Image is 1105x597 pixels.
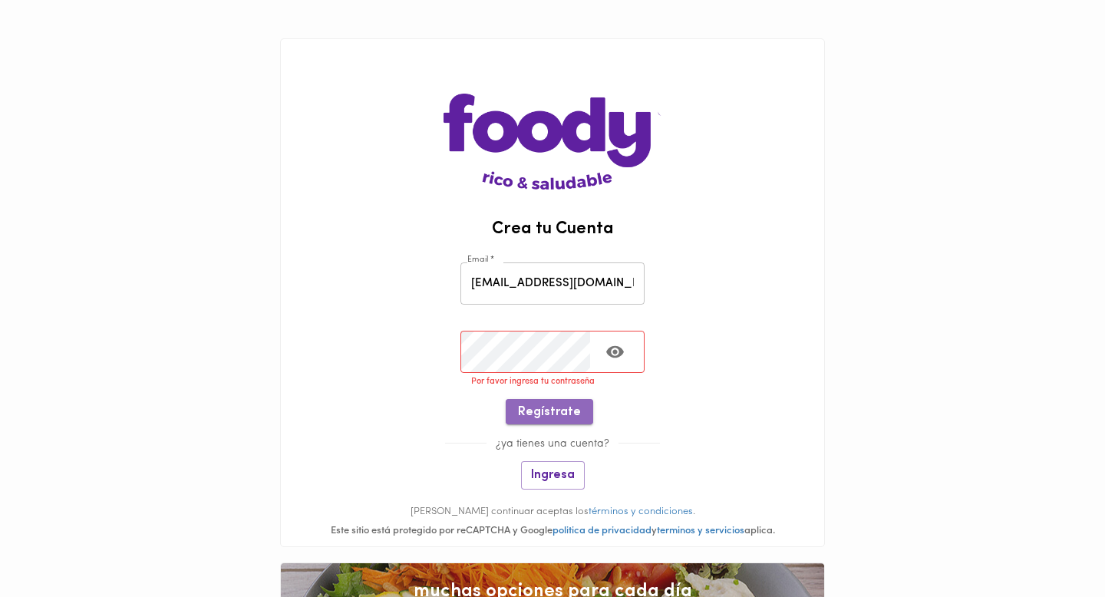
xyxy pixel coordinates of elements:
button: Toggle password visibility [596,333,634,371]
span: Regístrate [518,405,581,420]
span: Ingresa [531,468,575,483]
iframe: Messagebird Livechat Widget [1016,508,1090,582]
a: términos y condiciones [589,506,693,516]
img: logo-main-page.png [444,39,661,190]
a: politica de privacidad [552,526,651,536]
button: Ingresa [521,461,585,490]
button: Regístrate [506,399,593,424]
p: [PERSON_NAME] continuar aceptas los . [281,505,824,519]
input: pepitoperez@gmail.com [460,262,645,305]
span: ¿ya tienes una cuenta? [487,438,618,450]
div: Este sitio está protegido por reCAPTCHA y Google y aplica. [281,524,824,539]
p: Por favor ingresa tu contraseña [471,375,655,389]
a: terminos y servicios [657,526,744,536]
h2: Crea tu Cuenta [281,220,824,239]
